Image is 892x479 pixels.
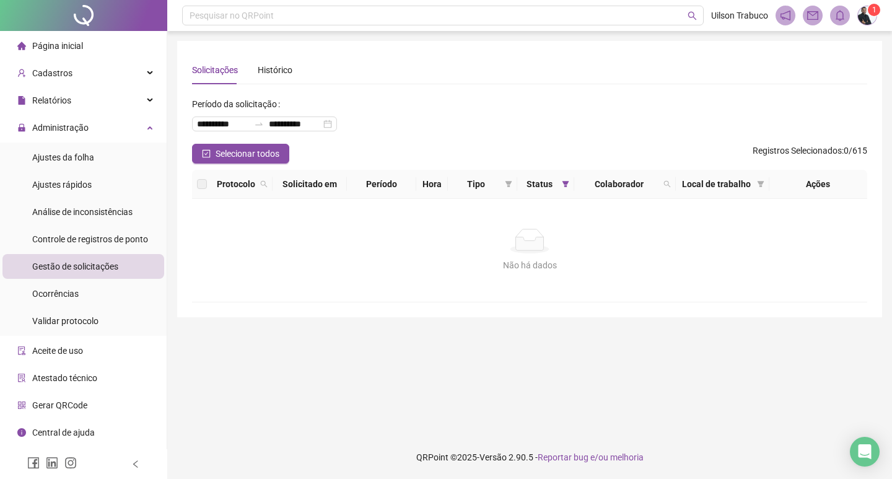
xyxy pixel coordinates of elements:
span: instagram [64,457,77,469]
span: filter [502,175,515,193]
span: Gestão de solicitações [32,261,118,271]
span: : 0 / 615 [753,144,867,164]
span: Validar protocolo [32,316,98,326]
span: filter [757,180,764,188]
span: Status [522,177,557,191]
th: Solicitado em [273,170,347,199]
span: Controle de registros de ponto [32,234,148,244]
span: notification [780,10,791,21]
span: filter [754,175,767,193]
div: Open Intercom Messenger [850,437,880,467]
span: Reportar bug e/ou melhoria [538,452,644,462]
span: Aceite de uso [32,346,83,356]
span: swap-right [254,119,264,129]
span: facebook [27,457,40,469]
img: 38507 [858,6,877,25]
span: info-circle [17,428,26,437]
span: home [17,42,26,50]
span: to [254,119,264,129]
span: Atestado técnico [32,373,97,383]
span: Protocolo [217,177,255,191]
span: search [688,11,697,20]
span: Ajustes rápidos [32,180,92,190]
button: Selecionar todos [192,144,289,164]
footer: QRPoint © 2025 - 2.90.5 - [167,436,892,479]
span: bell [834,10,846,21]
span: Administração [32,123,89,133]
span: Tipo [453,177,500,191]
span: Ocorrências [32,289,79,299]
sup: Atualize o seu contato no menu Meus Dados [868,4,880,16]
th: Período [347,170,416,199]
span: 1 [872,6,877,14]
span: Registros Selecionados [753,146,842,156]
span: qrcode [17,401,26,410]
span: audit [17,346,26,355]
span: check-square [202,149,211,158]
span: lock [17,123,26,132]
span: Relatórios [32,95,71,105]
div: Ações [774,177,862,191]
span: Cadastros [32,68,72,78]
span: Análise de inconsistências [32,207,133,217]
span: Central de ajuda [32,428,95,437]
span: Versão [479,452,507,462]
span: search [661,175,673,193]
span: Colaborador [579,177,658,191]
span: search [258,175,270,193]
div: Histórico [258,63,292,77]
span: Página inicial [32,41,83,51]
span: user-add [17,69,26,77]
span: mail [807,10,818,21]
span: Uilson Trabuco [711,9,768,22]
span: file [17,96,26,105]
span: search [663,180,671,188]
span: filter [559,175,572,193]
th: Hora [416,170,448,199]
span: linkedin [46,457,58,469]
span: left [131,460,140,468]
span: Local de trabalho [681,177,752,191]
span: filter [562,180,569,188]
span: Gerar QRCode [32,400,87,410]
span: solution [17,374,26,382]
span: Selecionar todos [216,147,279,160]
span: search [260,180,268,188]
label: Período da solicitação [192,94,285,114]
span: filter [505,180,512,188]
span: Ajustes da folha [32,152,94,162]
div: Solicitações [192,63,238,77]
div: Não há dados [207,258,852,272]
